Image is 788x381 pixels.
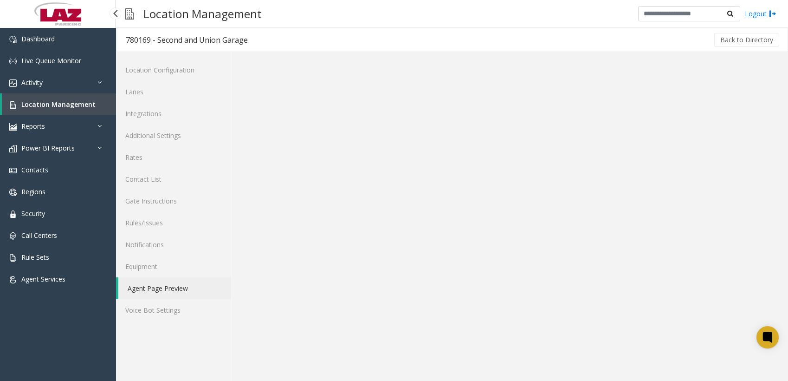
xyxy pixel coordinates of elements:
[139,2,266,25] h3: Location Management
[116,59,232,81] a: Location Configuration
[9,101,17,109] img: 'icon'
[116,125,232,146] a: Additional Settings
[21,253,49,262] span: Rule Sets
[9,276,17,283] img: 'icon'
[125,2,134,25] img: pageIcon
[9,145,17,152] img: 'icon'
[21,78,43,87] span: Activity
[9,123,17,131] img: 'icon'
[116,146,232,168] a: Rates
[116,190,232,212] a: Gate Instructions
[116,81,232,103] a: Lanes
[21,122,45,131] span: Reports
[126,34,248,46] div: 780169 - Second and Union Garage
[21,165,48,174] span: Contacts
[21,56,81,65] span: Live Queue Monitor
[745,9,776,19] a: Logout
[116,168,232,190] a: Contact List
[116,234,232,256] a: Notifications
[9,167,17,174] img: 'icon'
[9,232,17,240] img: 'icon'
[21,231,57,240] span: Call Centers
[21,209,45,218] span: Security
[9,189,17,196] img: 'icon'
[9,210,17,218] img: 'icon'
[116,103,232,125] a: Integrations
[9,79,17,87] img: 'icon'
[116,212,232,234] a: Rules/Issues
[769,9,776,19] img: logout
[9,58,17,65] img: 'icon'
[21,34,55,43] span: Dashboard
[21,100,96,109] span: Location Management
[118,277,232,299] a: Agent Page Preview
[116,256,232,277] a: Equipment
[21,275,65,283] span: Agent Services
[2,93,116,115] a: Location Management
[714,33,779,47] button: Back to Directory
[116,299,232,321] a: Voice Bot Settings
[9,254,17,262] img: 'icon'
[9,36,17,43] img: 'icon'
[21,144,75,152] span: Power BI Reports
[21,187,45,196] span: Regions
